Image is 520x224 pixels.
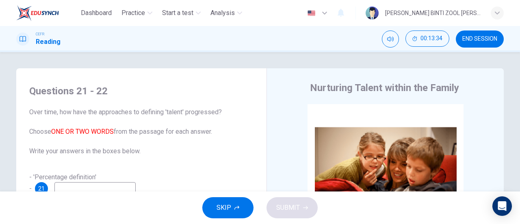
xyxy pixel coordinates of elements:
span: 21 [38,186,45,191]
span: Analysis [210,8,235,18]
span: Practice [121,8,145,18]
h1: Reading [36,37,61,47]
span: Start a test [162,8,193,18]
button: Analysis [207,6,245,20]
button: END SESSION [456,30,504,48]
img: en [306,10,316,16]
span: Dashboard [81,8,112,18]
span: SKIP [217,202,231,213]
div: Open Intercom Messenger [492,196,512,216]
div: Hide [405,30,449,48]
a: EduSynch logo [16,5,78,21]
div: Mute [382,30,399,48]
span: END SESSION [462,36,497,42]
span: 00:13:34 [420,35,442,42]
div: [PERSON_NAME] BINTI ZOOL [PERSON_NAME] [385,8,481,18]
button: Practice [118,6,156,20]
img: EduSynch logo [16,5,59,21]
h4: Questions 21 - 22 [29,85,253,98]
button: Dashboard [78,6,115,20]
button: 00:13:34 [405,30,449,47]
font: ONE OR TWO WORDS [51,128,114,135]
h4: Nurturing Talent within the Family [310,81,459,94]
button: Start a test [159,6,204,20]
img: Profile picture [366,7,379,20]
span: Over time, how have the approaches to defining 'talent' progressed? Choose from the passage for e... [29,107,253,156]
span: CEFR [36,31,44,37]
span: - 'Percentage definition' - [29,173,96,192]
button: SKIP [202,197,253,218]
